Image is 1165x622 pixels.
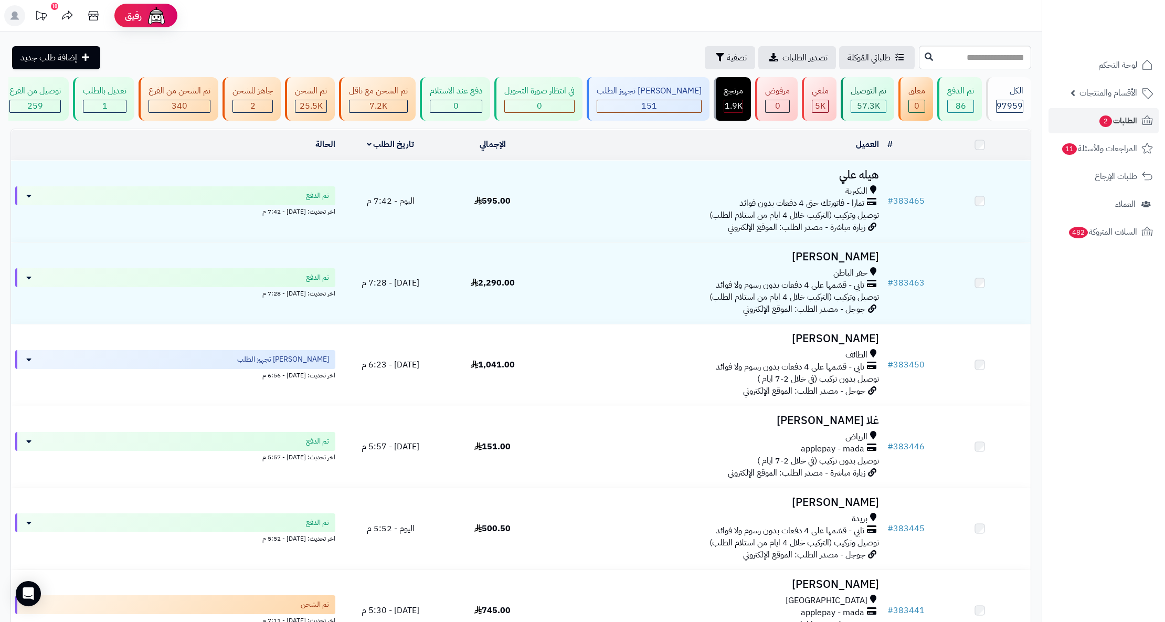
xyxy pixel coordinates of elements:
div: تم الدفع [947,85,974,97]
div: اخر تحديث: [DATE] - 7:42 م [15,205,335,216]
span: تم الدفع [306,518,329,528]
span: [DATE] - 5:30 م [362,604,419,617]
span: # [887,522,893,535]
span: 86 [956,100,966,112]
a: الكل97959 [984,77,1033,121]
a: الحالة [315,138,335,151]
span: توصيل وتركيب (التركيب خلال 4 ايام من استلام الطلب) [709,291,879,303]
a: تم التوصيل 57.3K [839,77,896,121]
span: تابي - قسّمها على 4 دفعات بدون رسوم ولا فوائد [716,525,864,537]
div: 5024 [812,100,828,112]
div: 10 [51,3,58,10]
span: 1 [102,100,108,112]
a: طلباتي المُوكلة [839,46,915,69]
div: تم الشحن مع ناقل [349,85,408,97]
div: 57336 [851,100,886,112]
span: # [887,195,893,207]
div: Open Intercom Messenger [16,581,41,606]
div: 25497 [295,100,326,112]
span: 745.00 [474,604,511,617]
div: اخر تحديث: [DATE] - 6:56 م [15,369,335,380]
span: 0 [453,100,459,112]
a: معلق 0 [896,77,935,121]
div: 86 [948,100,973,112]
div: اخر تحديث: [DATE] - 7:28 م [15,287,335,298]
span: 97959 [997,100,1023,112]
a: المراجعات والأسئلة11 [1048,136,1159,161]
span: اليوم - 7:42 م [367,195,415,207]
div: توصيل من الفرع [9,85,61,97]
span: [DATE] - 7:28 م [362,277,419,289]
span: جوجل - مصدر الطلب: الموقع الإلكتروني [743,549,865,561]
div: تم الشحن [295,85,327,97]
span: 595.00 [474,195,511,207]
div: اخر تحديث: [DATE] - 5:57 م [15,451,335,462]
a: طلبات الإرجاع [1048,164,1159,189]
div: في انتظار صورة التحويل [504,85,575,97]
div: تعديل بالطلب [83,85,126,97]
span: تم الدفع [306,191,329,201]
a: مرتجع 1.9K [712,77,753,121]
span: # [887,604,893,617]
a: مرفوض 0 [753,77,800,121]
span: توصيل وتركيب (التركيب خلال 4 ايام من استلام الطلب) [709,209,879,222]
img: logo-2.png [1094,29,1155,51]
div: تم الشحن من الفرع [149,85,210,97]
div: تم التوصيل [851,85,886,97]
span: تم الدفع [306,436,329,447]
span: 151 [641,100,657,112]
div: اخر تحديث: [DATE] - 5:52 م [15,532,335,543]
span: توصيل وتركيب (التركيب خلال 4 ايام من استلام الطلب) [709,536,879,549]
span: 25.5K [300,100,323,112]
span: # [887,277,893,289]
span: 1,041.00 [471,359,515,371]
div: 0 [505,100,574,112]
span: توصيل بدون تركيب (في خلال 2-7 ايام ) [757,373,879,385]
a: # [887,138,893,151]
span: 1.9K [725,100,743,112]
span: 0 [914,100,919,112]
a: تصدير الطلبات [758,46,836,69]
button: تصفية [705,46,755,69]
div: 0 [430,100,482,112]
span: لوحة التحكم [1098,58,1137,72]
div: 151 [597,100,701,112]
span: 0 [537,100,542,112]
a: تم الشحن 25.5K [283,77,337,121]
a: تم الشحن مع ناقل 7.2K [337,77,418,121]
span: الرياض [845,431,867,443]
a: تم الشحن من الفرع 340 [136,77,220,121]
span: applepay - mada [801,607,864,619]
span: تمارا - فاتورتك حتى 4 دفعات بدون فوائد [739,197,864,209]
span: تم الشحن [301,599,329,610]
span: طلباتي المُوكلة [848,51,891,64]
span: [DATE] - 6:23 م [362,359,419,371]
a: #383465 [887,195,925,207]
a: في انتظار صورة التحويل 0 [492,77,585,121]
a: العملاء [1048,192,1159,217]
h3: [PERSON_NAME] [548,251,879,263]
a: دفع عند الاستلام 0 [418,77,492,121]
img: ai-face.png [146,5,167,26]
a: جاهز للشحن 2 [220,77,283,121]
span: زيارة مباشرة - مصدر الطلب: الموقع الإلكتروني [728,467,865,479]
span: 500.50 [474,522,511,535]
div: مرفوض [765,85,790,97]
span: 2,290.00 [471,277,515,289]
a: الطلبات2 [1048,108,1159,133]
span: 482 [1069,227,1088,238]
a: ملغي 5K [800,77,839,121]
a: تاريخ الطلب [367,138,415,151]
a: العميل [856,138,879,151]
div: [PERSON_NAME] تجهيز الطلب [597,85,702,97]
span: جوجل - مصدر الطلب: الموقع الإلكتروني [743,385,865,397]
span: اليوم - 5:52 م [367,522,415,535]
span: 340 [172,100,187,112]
span: 0 [775,100,780,112]
a: الإجمالي [480,138,506,151]
span: 259 [27,100,43,112]
span: [DATE] - 5:57 م [362,440,419,453]
h3: [PERSON_NAME] [548,497,879,509]
a: إضافة طلب جديد [12,46,100,69]
a: لوحة التحكم [1048,52,1159,78]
